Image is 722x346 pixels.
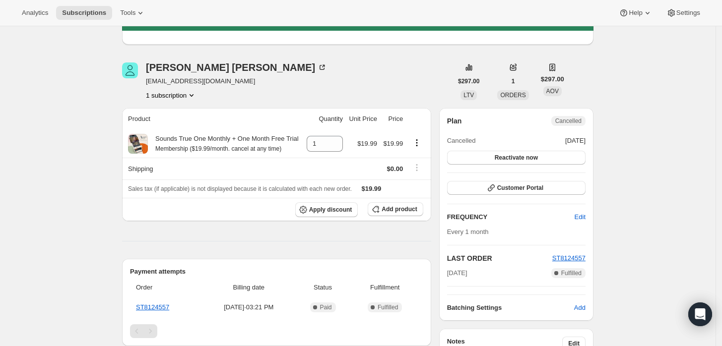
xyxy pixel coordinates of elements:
button: $297.00 [452,74,485,88]
span: Every 1 month [447,228,489,235]
span: Add product [382,205,417,213]
button: Subscriptions [56,6,112,20]
button: Customer Portal [447,181,586,195]
th: Shipping [122,158,303,179]
button: Help [613,6,658,20]
span: Subscriptions [62,9,106,17]
div: [PERSON_NAME] [PERSON_NAME] [146,62,327,72]
span: Fulfilled [561,269,582,277]
span: $297.00 [541,74,564,84]
span: Help [629,9,642,17]
th: Price [380,108,406,130]
img: product img [128,134,148,154]
span: Settings [676,9,700,17]
nav: Pagination [130,324,423,338]
span: $0.00 [387,165,403,173]
span: $19.99 [357,140,377,147]
button: Analytics [16,6,54,20]
button: Product actions [409,137,425,148]
span: Tools [120,9,135,17]
span: AOV [546,88,559,95]
span: [DATE] [447,268,467,278]
span: $19.99 [362,185,382,192]
span: Customer Portal [497,184,543,192]
span: $19.99 [383,140,403,147]
button: Apply discount [295,202,358,217]
a: ST8124557 [552,254,586,262]
button: Tools [114,6,151,20]
a: ST8124557 [136,303,169,311]
span: ORDERS [500,92,525,99]
span: Edit [575,212,586,222]
button: Add product [368,202,423,216]
span: Fulfilled [378,303,398,311]
button: Add [568,300,591,316]
span: Analytics [22,9,48,17]
span: Billing date [204,283,293,292]
span: Holly Hudley [122,62,138,78]
span: Sales tax (if applicable) is not displayed because it is calculated with each new order. [128,185,352,192]
button: Reactivate now [447,151,586,165]
h2: Plan [447,116,462,126]
span: LTV [463,92,474,99]
h6: Batching Settings [447,303,574,313]
span: Fulfillment [353,283,417,292]
span: Paid [320,303,332,311]
div: Sounds True One Monthly + One Month Free Trial [148,134,299,154]
span: [DATE] [565,136,586,146]
button: Edit [569,209,591,225]
button: Settings [660,6,706,20]
th: Quantity [303,108,346,130]
th: Unit Price [346,108,380,130]
div: Open Intercom Messenger [688,302,712,326]
button: Shipping actions [409,162,425,173]
span: Status [299,283,346,292]
th: Product [122,108,303,130]
h2: Payment attempts [130,267,423,277]
small: Membership ($19.99/month. cancel at any time) [155,145,281,152]
span: Cancelled [447,136,476,146]
span: Reactivate now [495,154,538,162]
span: [EMAIL_ADDRESS][DOMAIN_NAME] [146,76,327,86]
h2: LAST ORDER [447,253,552,263]
span: Cancelled [555,117,582,125]
button: Product actions [146,90,197,100]
button: 1 [506,74,521,88]
span: [DATE] · 03:21 PM [204,302,293,312]
button: ST8124557 [552,253,586,263]
span: 1 [512,77,515,85]
th: Order [130,277,201,298]
span: $297.00 [458,77,479,85]
span: Apply discount [309,206,352,214]
span: Add [574,303,586,313]
h2: FREQUENCY [447,212,575,222]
